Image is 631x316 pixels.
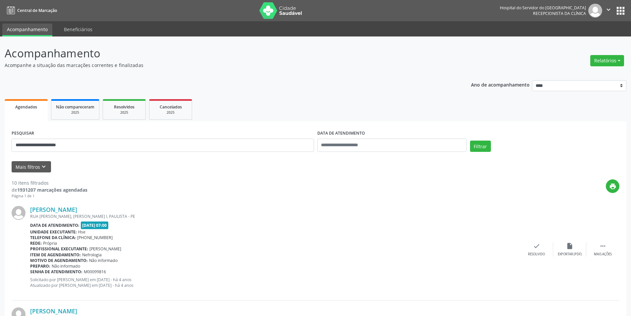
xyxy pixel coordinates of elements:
label: PESQUISAR [12,128,34,139]
span: Resolvidos [114,104,134,110]
span: Não compareceram [56,104,94,110]
b: Unidade executante: [30,229,77,235]
div: Exportar (PDF) [558,252,582,257]
i: print [609,183,616,190]
a: Central de Marcação [5,5,57,16]
p: Acompanhamento [5,45,440,62]
label: DATA DE ATENDIMENTO [317,128,365,139]
p: Acompanhe a situação das marcações correntes e finalizadas [5,62,440,69]
b: Profissional executante: [30,246,88,252]
span: Recepcionista da clínica [533,11,586,16]
a: Acompanhamento [2,24,52,36]
div: 2025 [56,110,94,115]
p: Solicitado por [PERSON_NAME] em [DATE] - há 4 anos Atualizado por [PERSON_NAME] em [DATE] - há 4 ... [30,277,520,288]
b: Motivo de agendamento: [30,258,88,263]
img: img [12,206,26,220]
i: insert_drive_file [566,242,573,250]
div: 2025 [108,110,141,115]
button: Filtrar [470,141,491,152]
span: Nefrologia [82,252,102,258]
i: check [533,242,540,250]
span: Hse [78,229,85,235]
b: Telefone da clínica: [30,235,76,240]
button: apps [615,5,626,17]
span: Cancelados [160,104,182,110]
span: [PERSON_NAME] [89,246,121,252]
div: Mais ações [594,252,612,257]
button: Relatórios [590,55,624,66]
div: de [12,186,87,193]
div: 10 itens filtrados [12,179,87,186]
button:  [602,4,615,18]
button: Mais filtroskeyboard_arrow_down [12,161,51,173]
b: Preparo: [30,263,50,269]
div: Resolvido [528,252,545,257]
button: print [606,179,619,193]
img: img [588,4,602,18]
span: [PHONE_NUMBER] [77,235,113,240]
span: Não informado [52,263,80,269]
div: Página 1 de 1 [12,193,87,199]
div: RUA [PERSON_NAME], [PERSON_NAME] I, PAULISTA - PE [30,214,520,219]
strong: 1931207 marcações agendadas [17,187,87,193]
b: Data de atendimento: [30,222,79,228]
div: Hospital do Servidor do [GEOGRAPHIC_DATA] [500,5,586,11]
span: Própria [43,240,57,246]
a: [PERSON_NAME] [30,206,77,213]
p: Ano de acompanhamento [471,80,530,89]
i:  [599,242,606,250]
span: [DATE] 07:00 [81,221,109,229]
span: Agendados [15,104,37,110]
b: Senha de atendimento: [30,269,82,275]
span: Não informado [89,258,118,263]
a: [PERSON_NAME] [30,307,77,315]
b: Item de agendamento: [30,252,81,258]
a: Beneficiários [59,24,97,35]
i: keyboard_arrow_down [40,163,47,170]
i:  [605,6,612,13]
b: Rede: [30,240,42,246]
span: Central de Marcação [17,8,57,13]
div: 2025 [154,110,187,115]
span: M00099816 [84,269,106,275]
